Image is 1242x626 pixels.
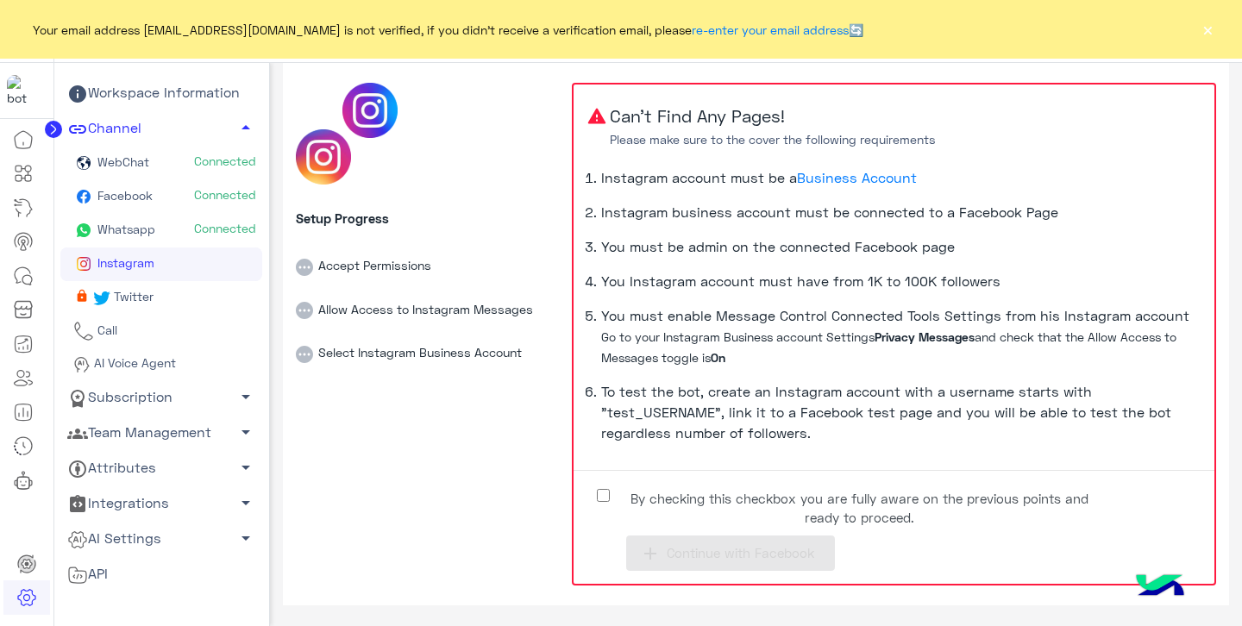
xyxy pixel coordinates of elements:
[601,383,1171,441] span: To test the bot, create an Instagram account with a username starts with "test_USERNAME", link it...
[111,289,154,304] span: Twitter
[601,169,917,185] span: Instagram account must be a
[94,322,117,337] span: Call
[235,422,256,442] span: arrow_drop_down
[94,222,155,236] span: Whatsapp
[235,492,256,513] span: arrow_drop_down
[235,528,256,548] span: arrow_drop_down
[296,232,558,276] li: Accept Permissions
[235,457,256,478] span: arrow_drop_down
[60,486,262,522] a: Integrations
[1130,557,1190,617] img: hulul-logo.png
[60,281,262,315] a: Twitter
[94,154,149,169] span: WebChat
[601,238,955,254] span: You must be admin on the connected Facebook page
[94,255,154,270] span: Instagram
[60,557,262,592] a: API
[296,319,558,363] li: Select Instagram Business Account
[296,210,558,226] h6: Setup Progress
[667,545,814,560] span: Continue with Facebook
[610,126,935,147] span: Please make sure to the cover the following requirements
[640,543,661,564] i: add
[7,75,38,106] img: 102968075709091
[606,105,935,161] h5: Can’t Find Any Pages!
[601,307,1189,365] span: You must enable Message Control Connected Tools Settings from his Instagram account
[194,186,256,203] span: Connected
[711,350,725,365] b: On
[60,415,262,450] a: Team Management
[296,276,558,320] li: Allow Access to Instagram Messages
[60,147,262,180] a: WebChatConnected
[601,272,1000,289] span: You Instagram account must have from 1K to 100K followers
[60,379,262,415] a: Subscription
[797,169,917,185] a: Business Account
[597,489,610,502] input: By checking this checkbox you are fully aware on the previous points and ready to proceed.
[235,117,256,138] span: arrow_drop_up
[94,188,153,203] span: Facebook
[91,355,176,370] span: AI Voice Agent
[692,22,849,37] a: re-enter your email address
[235,386,256,407] span: arrow_drop_down
[60,111,262,147] a: Channel
[601,329,1176,365] small: Go to your Instagram Business account Settings and check that the Allow Access to Messages toggle is
[601,203,1058,220] span: Instagram business account must be connected to a Facebook Page
[60,315,262,348] a: Call
[624,489,1095,528] span: By checking this checkbox you are fully aware on the previous points and ready to proceed.
[60,180,262,214] a: FacebookConnected
[60,522,262,557] a: AI Settings
[60,450,262,485] a: Attributes
[875,329,975,344] b: Privacy Messages
[194,220,256,237] span: Connected
[60,348,262,380] a: AI Voice Agent
[194,153,256,170] span: Connected
[626,535,835,571] button: addContinue with Facebook
[33,21,863,39] span: Your email address [EMAIL_ADDRESS][DOMAIN_NAME] is not verified, if you didn't receive a verifica...
[60,247,262,281] a: Instagram
[60,214,262,247] a: WhatsappConnected
[1199,21,1216,38] button: ×
[60,76,262,111] a: Workspace Information
[67,563,108,585] span: API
